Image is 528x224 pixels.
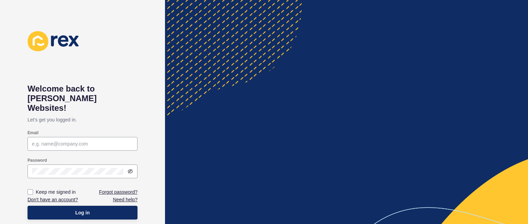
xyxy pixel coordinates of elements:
label: Email [27,130,38,136]
h1: Welcome back to [PERSON_NAME] Websites! [27,84,137,113]
button: Log in [27,206,137,220]
label: Password [27,158,47,163]
span: Log in [75,209,90,216]
label: Keep me signed in [36,189,76,195]
a: Don't have an account? [27,196,78,203]
a: Forgot password? [99,189,137,195]
a: Need help? [113,196,137,203]
p: Let's get you logged in. [27,113,137,127]
input: e.g. name@company.com [32,140,133,147]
